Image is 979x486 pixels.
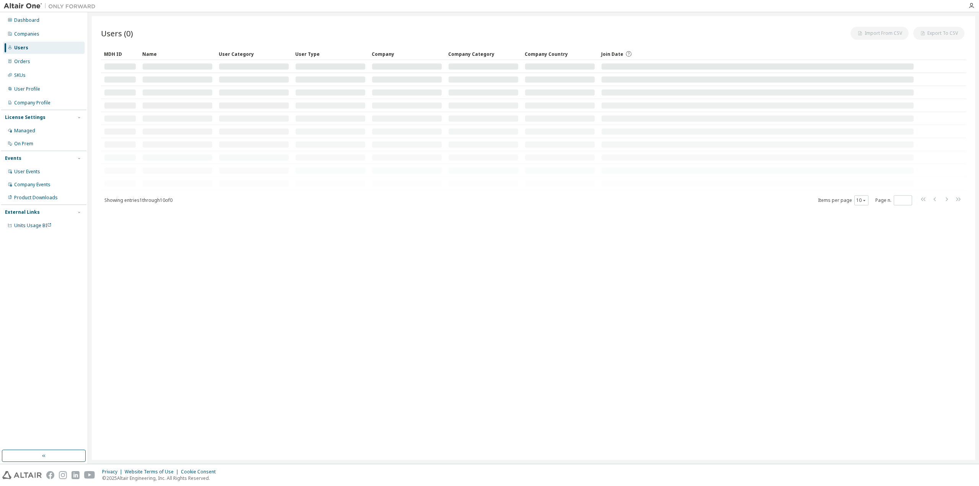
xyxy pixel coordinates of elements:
div: Product Downloads [14,195,58,201]
div: Company Events [14,182,50,188]
img: Altair One [4,2,99,10]
button: Export To CSV [913,27,964,40]
div: License Settings [5,114,46,120]
div: User Profile [14,86,40,92]
div: User Category [219,48,289,60]
span: Units Usage BI [14,222,52,229]
div: Company [372,48,442,60]
div: Cookie Consent [181,469,220,475]
img: youtube.svg [84,471,95,479]
p: © 2025 Altair Engineering, Inc. All Rights Reserved. [102,475,220,481]
div: Orders [14,59,30,65]
span: Join Date [601,51,623,57]
div: Company Profile [14,100,50,106]
div: Company Category [448,48,519,60]
span: Users (0) [101,28,133,39]
img: facebook.svg [46,471,54,479]
div: Companies [14,31,39,37]
div: External Links [5,209,40,215]
span: Page n. [875,195,912,205]
div: SKUs [14,72,26,78]
img: linkedin.svg [72,471,80,479]
svg: Date when the user was first added or directly signed up. If the user was deleted and later re-ad... [625,50,632,57]
div: User Events [14,169,40,175]
div: MDH ID [104,48,136,60]
div: Users [14,45,28,51]
span: Items per page [818,195,868,205]
div: Events [5,155,21,161]
div: Dashboard [14,17,39,23]
div: Company Country [525,48,595,60]
button: Import From CSV [851,27,909,40]
span: Showing entries 1 through 10 of 0 [104,197,172,203]
div: Managed [14,128,35,134]
div: On Prem [14,141,33,147]
img: instagram.svg [59,471,67,479]
div: User Type [295,48,366,60]
div: Website Terms of Use [125,469,181,475]
img: altair_logo.svg [2,471,42,479]
button: 10 [856,197,867,203]
div: Name [142,48,213,60]
div: Privacy [102,469,125,475]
